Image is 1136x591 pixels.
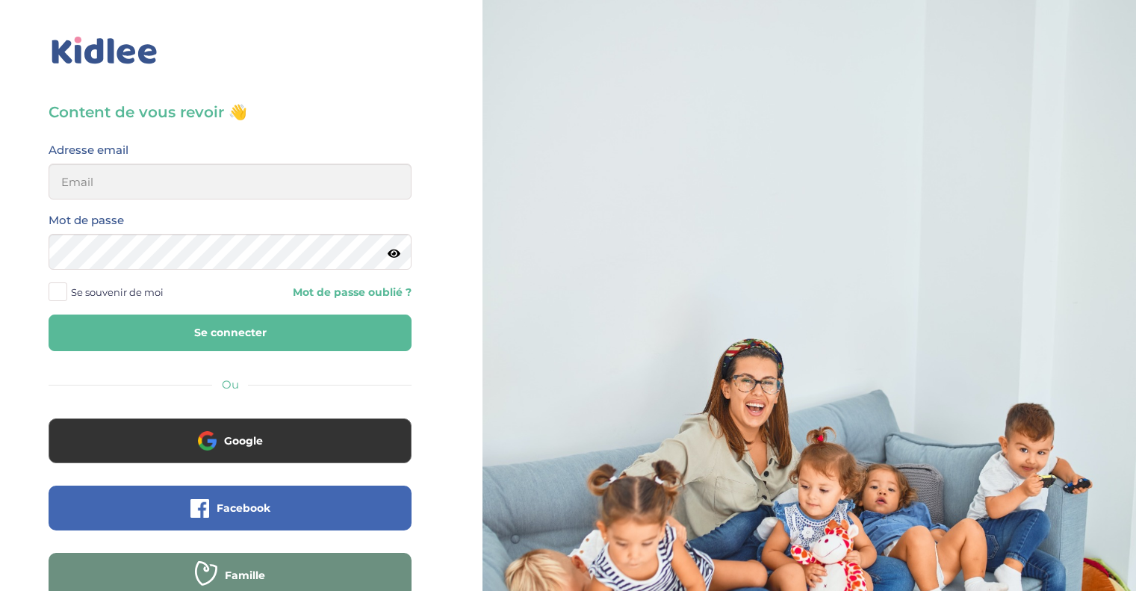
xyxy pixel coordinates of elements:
[222,377,239,392] span: Ou
[190,499,209,518] img: facebook.png
[49,140,128,160] label: Adresse email
[241,285,412,300] a: Mot de passe oublié ?
[49,102,412,123] h3: Content de vous revoir 👋
[49,164,412,199] input: Email
[49,211,124,230] label: Mot de passe
[49,34,161,68] img: logo_kidlee_bleu
[217,501,270,516] span: Facebook
[71,282,164,302] span: Se souvenir de moi
[225,568,265,583] span: Famille
[49,486,412,530] button: Facebook
[49,444,412,458] a: Google
[224,433,263,448] span: Google
[49,511,412,525] a: Facebook
[49,315,412,351] button: Se connecter
[198,431,217,450] img: google.png
[49,418,412,463] button: Google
